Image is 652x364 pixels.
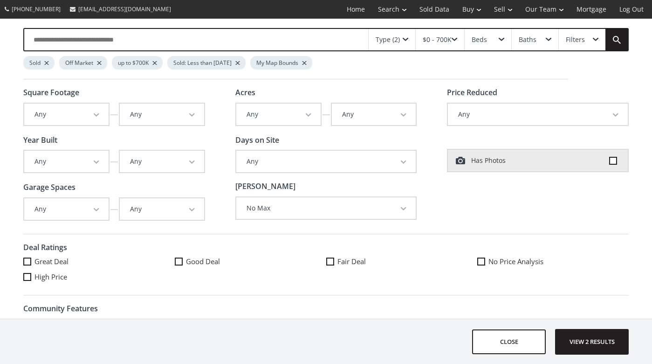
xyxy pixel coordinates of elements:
label: No Price Analysis [477,257,629,266]
button: Any [236,151,416,172]
button: Any [448,104,628,125]
button: No Max [236,197,416,219]
button: Any [236,104,321,125]
button: Any [120,104,204,125]
div: Sold: Less than [DATE] [167,56,246,70]
div: Beds [472,36,487,43]
div: Sold [23,56,55,70]
h4: Square Footage [23,89,205,97]
label: Has Photos [447,149,629,172]
label: Has HOA [477,318,629,328]
button: Any [332,104,416,125]
h4: Year Built [23,136,205,145]
label: Golf Community [175,318,326,328]
div: Off Market [59,56,107,70]
label: Community Pool [23,318,175,328]
h4: Price Reduced [447,89,629,97]
label: No HOA [326,318,478,328]
h4: Days on Site [235,136,417,145]
div: $0 - 700K [423,36,452,43]
label: Great Deal [23,257,175,266]
h4: [PERSON_NAME] [235,182,417,191]
button: Any [24,198,109,220]
label: High Price [23,272,175,282]
a: [EMAIL_ADDRESS][DOMAIN_NAME] [65,0,176,18]
h4: Community Features [23,300,629,318]
div: Filters [566,36,585,43]
button: View 2 results [555,329,629,355]
h4: Garage Spaces [23,183,205,192]
button: Any [120,198,204,220]
button: Any [24,151,109,172]
div: My Map Bounds [250,56,312,70]
h4: Deal Ratings [23,239,629,257]
button: Any [24,104,109,125]
div: Type (2) [376,36,400,43]
h4: Acres [235,89,417,97]
div: up to $700K [112,56,163,70]
label: Fair Deal [326,257,478,266]
div: Baths [519,36,536,43]
span: View 2 results [558,329,626,354]
button: Any [120,151,204,172]
span: [EMAIL_ADDRESS][DOMAIN_NAME] [78,5,171,13]
label: Good Deal [175,257,326,266]
span: [PHONE_NUMBER] [12,5,61,13]
button: close [472,329,546,354]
